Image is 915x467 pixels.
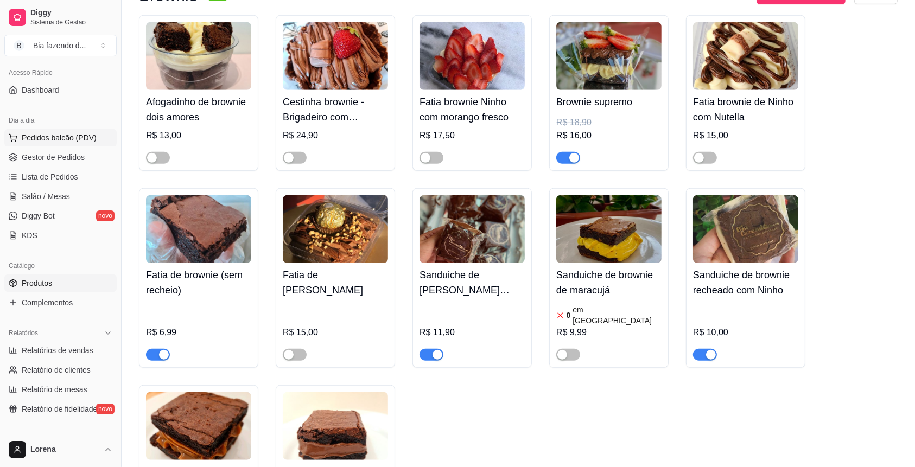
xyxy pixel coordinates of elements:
a: Produtos [4,274,117,292]
div: R$ 18,90 [556,116,662,129]
img: product-image [693,22,798,90]
h4: Sanduiche de brownie de maracujá [556,267,662,298]
div: R$ 17,50 [420,129,525,142]
h4: Fatia brownie Ninho com morango fresco [420,94,525,125]
img: product-image [146,392,251,460]
a: Diggy Botnovo [4,207,117,225]
img: product-image [146,195,251,263]
img: product-image [146,22,251,90]
a: Relatórios de vendas [4,342,117,359]
span: Relatório de fidelidade [22,404,97,414]
span: Diggy Bot [22,210,55,221]
a: Salão / Mesas [4,188,117,205]
a: Relatório de mesas [4,381,117,398]
span: Pedidos balcão (PDV) [22,132,97,143]
span: Dashboard [22,85,59,95]
h4: Fatia de [PERSON_NAME] [283,267,388,298]
h4: Sanduiche de brownie recheado com Ninho [693,267,798,298]
div: R$ 13,00 [146,129,251,142]
article: em [GEOGRAPHIC_DATA] [573,304,662,326]
a: DiggySistema de Gestão [4,4,117,30]
img: product-image [420,22,525,90]
span: Lorena [30,445,99,455]
h4: Fatia brownie de Ninho com Nutella [693,94,798,125]
span: Diggy [30,8,112,18]
div: R$ 9,99 [556,326,662,339]
img: product-image [283,392,388,460]
img: product-image [693,195,798,263]
a: Dashboard [4,81,117,99]
div: R$ 15,00 [693,129,798,142]
h4: Cestinha brownie - Brigadeiro com [PERSON_NAME] [283,94,388,125]
img: product-image [283,195,388,263]
div: R$ 16,00 [556,129,662,142]
span: Produtos [22,278,52,289]
a: KDS [4,227,117,244]
div: Gerenciar [4,431,117,448]
span: Salão / Mesas [22,191,70,202]
div: Dia a dia [4,112,117,129]
img: product-image [556,22,662,90]
img: product-image [556,195,662,263]
h4: Sanduiche de [PERSON_NAME] recheado com Nutella [420,267,525,298]
div: R$ 10,00 [693,326,798,339]
div: Acesso Rápido [4,64,117,81]
div: R$ 24,90 [283,129,388,142]
div: R$ 6,99 [146,326,251,339]
span: Relatório de mesas [22,384,87,395]
h4: Afogadinho de brownie dois amores [146,94,251,125]
h4: Fatia de brownie (sem recheio) [146,267,251,298]
span: B [14,40,24,51]
span: Relatório de clientes [22,364,91,375]
span: Gestor de Pedidos [22,152,85,163]
a: Complementos [4,294,117,311]
h4: Brownie supremo [556,94,662,110]
img: product-image [420,195,525,263]
a: Lista de Pedidos [4,168,117,185]
span: Sistema de Gestão [30,18,112,27]
span: Relatórios [9,329,38,337]
img: product-image [283,22,388,90]
button: Select a team [4,35,117,56]
div: R$ 15,00 [283,326,388,339]
span: Relatórios de vendas [22,345,93,356]
button: Pedidos balcão (PDV) [4,129,117,146]
div: R$ 11,90 [420,326,525,339]
button: Lorena [4,437,117,463]
span: Complementos [22,297,73,308]
span: KDS [22,230,37,241]
div: Bia fazendo d ... [33,40,86,51]
a: Gestor de Pedidos [4,149,117,166]
a: Relatório de clientes [4,361,117,379]
span: Lista de Pedidos [22,171,78,182]
a: Relatório de fidelidadenovo [4,400,117,418]
article: 0 [567,310,571,321]
div: Catálogo [4,257,117,274]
